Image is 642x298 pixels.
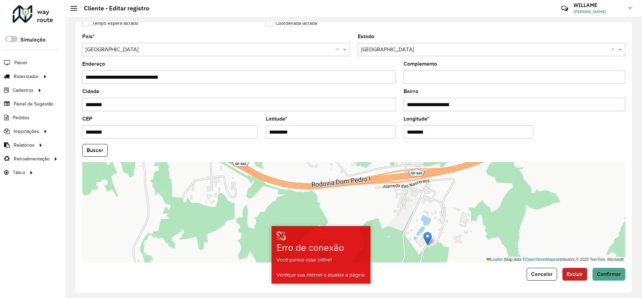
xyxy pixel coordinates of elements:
[273,256,369,279] div: Você parece estar offline! Verifique sua internet e atualize a página.
[82,20,138,27] label: Tempo espera lacrado
[336,46,341,54] span: Clear all
[82,60,105,68] label: Endereço
[404,115,429,123] label: Longitude
[14,155,49,162] span: Retroalimentação
[611,46,617,54] span: Clear all
[82,87,99,95] label: Cidade
[404,60,437,68] label: Complemento
[504,257,505,262] span: |
[358,32,374,41] label: Estado
[266,20,317,27] label: Coordenada lacrada
[14,73,39,80] span: Roteirizador
[531,271,553,277] span: Cancelar
[597,271,621,277] span: Confirmar
[82,32,95,41] label: País
[14,59,27,66] span: Painel
[82,144,108,157] button: Buscar
[14,100,53,107] span: Painel de Sugestão
[20,36,45,44] label: Simulação
[485,257,625,263] div: Map data © contributors,© 2025 TomTom, Microsoft
[77,5,149,12] h2: Cliente - Editar registro
[526,257,554,262] a: OpenStreetMap
[82,115,92,123] label: CEP
[593,268,625,281] button: Confirmar
[277,242,349,253] h3: Erro de conexão
[13,114,29,121] span: Pedidos
[13,169,25,176] span: Tático
[423,232,432,245] img: Marker
[487,257,503,262] a: Leaflet
[562,268,587,281] button: Excluir
[557,1,572,16] a: Contato Rápido
[573,2,624,8] h3: WILLAME
[527,268,557,281] button: Cancelar
[14,128,39,135] span: Importações
[266,115,287,123] label: Latitude
[14,142,34,149] span: Relatórios
[567,271,583,277] span: Excluir
[13,87,33,94] span: Cadastros
[573,9,624,15] span: [PERSON_NAME]
[404,87,418,95] label: Bairro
